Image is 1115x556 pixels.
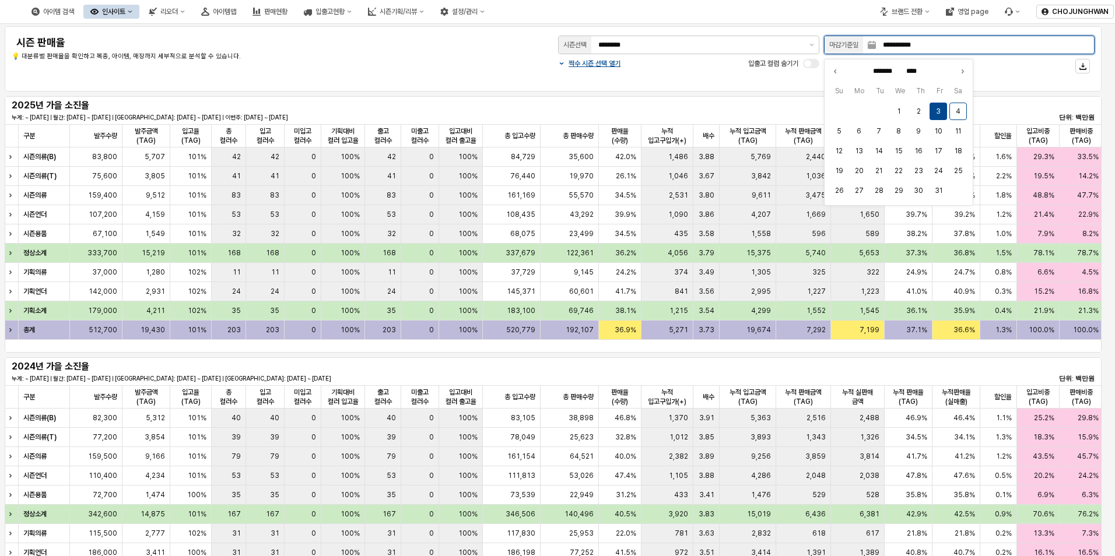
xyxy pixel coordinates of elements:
[504,392,535,402] span: 총 입고수량
[558,59,620,68] button: 짝수 시즌 선택 열기
[429,171,434,181] span: 0
[1077,248,1099,258] span: 78.7%
[232,287,241,296] span: 24
[1022,388,1054,406] span: 입고비중(TAG)
[615,229,636,238] span: 34.5%
[956,65,968,77] button: Next month
[751,268,771,277] span: 1,305
[504,131,535,140] span: 총 입고수량
[724,388,771,406] span: 누적 입고금액(TAG)
[699,210,714,219] span: 3.86
[1036,5,1114,19] button: CHOJUNGHWAN
[604,388,636,406] span: 판매율(수량)
[188,287,206,296] span: 102%
[341,248,360,258] span: 100%
[830,122,848,140] button: 2025-10-05
[829,39,858,51] div: 마감기준일
[429,210,434,219] span: 0
[570,210,594,219] span: 43,292
[406,388,434,406] span: 미출고 컬러수
[5,186,20,205] div: Expand row
[930,142,947,160] button: 2025-10-17
[5,167,20,185] div: Expand row
[370,388,396,406] span: 출고 컬러수
[326,126,360,145] span: 기획대비 컬러 입고율
[23,268,47,276] strong: 기획의류
[569,191,594,200] span: 55,570
[751,210,771,219] span: 4,207
[906,248,927,258] span: 37.3%
[1082,229,1099,238] span: 8.2%
[227,248,241,258] span: 168
[311,229,316,238] span: 0
[145,152,165,161] span: 5,707
[146,268,165,277] span: 1,280
[1037,229,1054,238] span: 7.9%
[458,152,478,161] span: 100%
[145,171,165,181] span: 3,805
[939,5,995,19] div: 영업 page
[507,191,535,200] span: 161,169
[429,152,434,161] span: 0
[23,172,57,180] strong: 시즌의류(T)
[311,191,316,200] span: 0
[668,210,688,219] span: 1,090
[563,392,594,402] span: 총 판매수량
[646,388,688,406] span: 누적 입고구입가(+)
[433,5,492,19] button: 설정/관리
[341,191,360,200] span: 100%
[646,126,688,145] span: 누적 입고구입가(+)
[1034,210,1054,219] span: 21.4%
[615,152,636,161] span: 42.0%
[142,5,192,19] button: 리오더
[233,268,241,277] span: 11
[23,249,47,257] strong: 정상소계
[937,388,975,406] span: 누적판매율(실매출)
[569,152,594,161] span: 35,600
[361,5,431,19] div: 시즌기획/리뷰
[724,126,771,145] span: 누적 입고금액(TAG)
[406,126,434,145] span: 미출고 컬러수
[216,388,241,406] span: 총 컬러수
[266,248,279,258] span: 168
[289,126,316,145] span: 미입고 컬러수
[387,152,396,161] span: 42
[188,152,206,161] span: 101%
[1037,268,1054,277] span: 6.6%
[995,268,1012,277] span: 0.8%
[289,388,316,406] span: 미입고 컬러수
[264,8,287,16] div: 판매현황
[994,392,1012,402] span: 할인율
[998,5,1027,19] div: 버그 제보 및 기능 개선 요청
[341,171,360,181] span: 100%
[506,248,535,258] span: 337,679
[311,210,316,219] span: 0
[458,210,478,219] span: 100%
[380,8,417,16] div: 시즌기획/리뷰
[1052,7,1109,16] p: CHOJUNGHWAN
[870,162,888,180] button: 2025-10-21
[188,210,206,219] span: 101%
[5,485,20,504] div: Expand row
[860,210,879,219] span: 1,650
[315,8,345,16] div: 입출고현황
[23,230,47,238] strong: 시즌용품
[458,248,478,258] span: 100%
[566,248,594,258] span: 122,361
[699,152,714,161] span: 3.88
[429,191,434,200] span: 0
[569,171,594,181] span: 19,970
[703,392,714,402] span: 배수
[458,268,478,277] span: 100%
[996,210,1012,219] span: 1.2%
[452,8,478,16] div: 설정/관리
[146,287,165,296] span: 2,931
[805,36,819,54] button: 제안 사항 표시
[781,126,826,145] span: 누적 판매금액(TAG)
[444,126,478,145] span: 입고대비 컬러 출고율
[699,248,714,258] span: 3.79
[232,210,241,219] span: 53
[88,191,117,200] span: 159,400
[341,229,360,238] span: 100%
[387,171,396,181] span: 41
